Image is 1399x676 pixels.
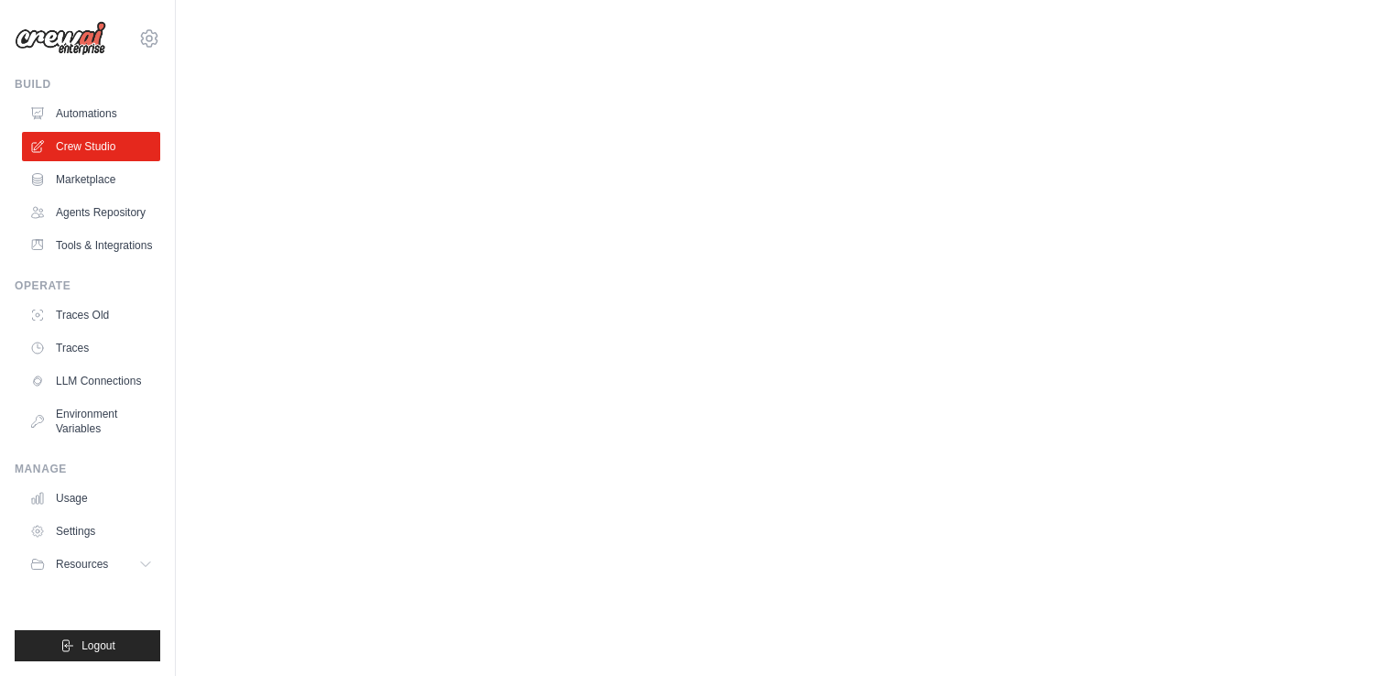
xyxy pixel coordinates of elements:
a: Traces Old [22,300,160,330]
a: Environment Variables [22,399,160,443]
button: Logout [15,630,160,661]
a: Traces [22,333,160,363]
a: Crew Studio [22,132,160,161]
div: Build [15,77,160,92]
div: Manage [15,462,160,476]
a: Agents Repository [22,198,160,227]
a: Marketplace [22,165,160,194]
a: Usage [22,484,160,513]
a: Tools & Integrations [22,231,160,260]
span: Logout [81,638,115,653]
button: Resources [22,550,160,579]
div: Operate [15,278,160,293]
a: Automations [22,99,160,128]
a: LLM Connections [22,366,160,396]
a: Settings [22,517,160,546]
span: Resources [56,557,108,572]
img: Logo [15,21,106,56]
